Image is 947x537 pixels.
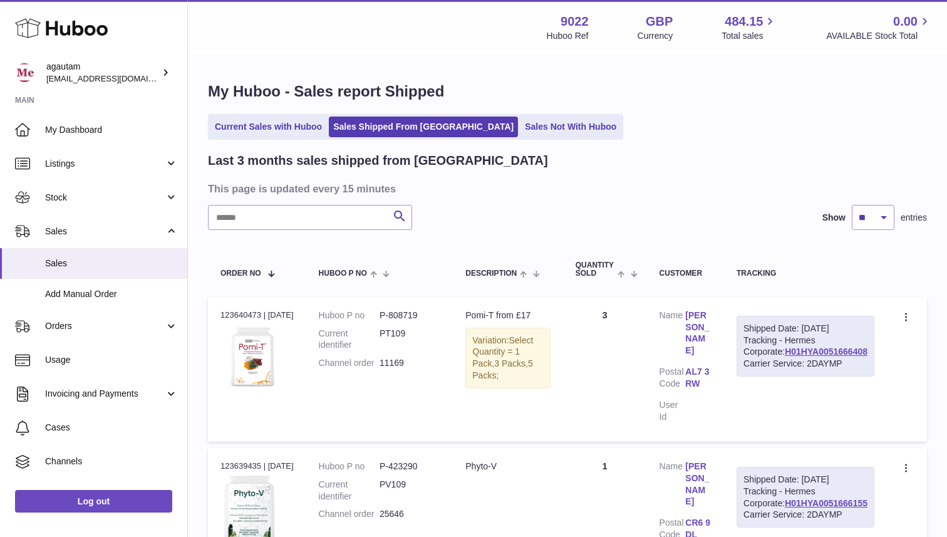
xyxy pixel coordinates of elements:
[380,479,440,503] dd: PV109
[743,358,867,370] div: Carrier Service: 2DAYMP
[785,498,867,508] a: H01HYA0051666155
[822,212,846,224] label: Show
[737,467,874,528] div: Tracking - Hermes Corporate:
[743,323,867,335] div: Shipped Date: [DATE]
[46,61,159,85] div: agautam
[319,328,380,352] dt: Current identifier
[45,422,178,434] span: Cases
[45,320,165,332] span: Orders
[45,226,165,237] span: Sales
[45,288,178,300] span: Add Manual Order
[220,325,283,387] img: PTVLWebsiteFront.jpg
[722,13,777,42] a: 484.15 Total sales
[685,310,712,357] a: [PERSON_NAME]
[45,354,178,366] span: Usage
[520,117,621,137] a: Sales Not With Huboo
[45,258,178,269] span: Sales
[319,357,380,369] dt: Channel order
[220,461,294,472] div: 123639435 | [DATE]
[220,310,294,321] div: 123640473 | [DATE]
[646,13,673,30] strong: GBP
[45,192,165,204] span: Stock
[561,13,589,30] strong: 9022
[826,30,932,42] span: AVAILABLE Stock Total
[547,30,589,42] div: Huboo Ref
[45,388,165,400] span: Invoicing and Payments
[465,328,550,389] div: Variation:
[45,456,178,467] span: Channels
[319,269,367,278] span: Huboo P no
[722,30,777,42] span: Total sales
[380,328,440,352] dd: PT109
[563,297,647,442] td: 3
[45,158,165,170] span: Listings
[319,479,380,503] dt: Current identifier
[220,269,261,278] span: Order No
[380,508,440,520] dd: 25646
[208,152,548,169] h2: Last 3 months sales shipped from [GEOGRAPHIC_DATA]
[329,117,518,137] a: Sales Shipped From [GEOGRAPHIC_DATA]
[380,310,440,321] dd: P-808719
[743,509,867,521] div: Carrier Service: 2DAYMP
[893,13,918,30] span: 0.00
[319,310,380,321] dt: Huboo P no
[15,63,34,82] img: info@naturemedical.co.uk
[743,474,867,486] div: Shipped Date: [DATE]
[826,13,932,42] a: 0.00 AVAILABLE Stock Total
[737,316,874,377] div: Tracking - Hermes Corporate:
[380,357,440,369] dd: 11169
[685,461,712,508] a: [PERSON_NAME]
[319,461,380,472] dt: Huboo P no
[901,212,927,224] span: entries
[660,269,712,278] div: Customer
[725,13,763,30] span: 484.15
[45,124,178,136] span: My Dashboard
[465,269,517,278] span: Description
[319,508,380,520] dt: Channel order
[638,30,673,42] div: Currency
[15,490,172,513] a: Log out
[660,366,686,393] dt: Postal Code
[46,73,184,83] span: [EMAIL_ADDRESS][DOMAIN_NAME]
[465,310,550,321] div: Pomi-T from £17
[576,261,614,278] span: Quantity Sold
[208,182,924,196] h3: This page is updated every 15 minutes
[785,347,867,357] a: H01HYA0051666408
[660,310,686,360] dt: Name
[208,81,927,102] h1: My Huboo - Sales report Shipped
[465,461,550,472] div: Phyto-V
[660,399,686,423] dt: User Id
[660,461,686,511] dt: Name
[685,366,712,390] a: AL7 3RW
[380,461,440,472] dd: P-423290
[210,117,326,137] a: Current Sales with Huboo
[737,269,874,278] div: Tracking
